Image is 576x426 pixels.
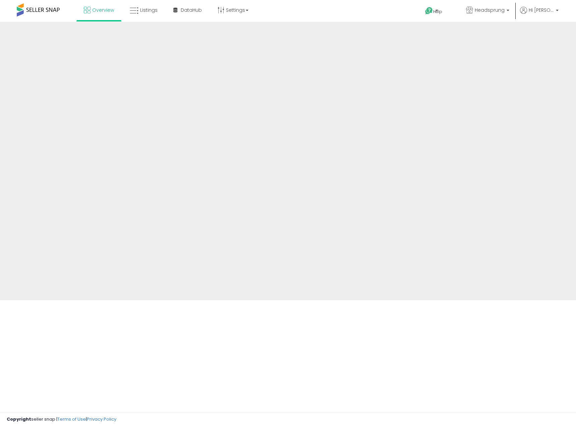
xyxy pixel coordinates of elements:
[140,7,158,13] span: Listings
[529,7,554,13] span: Hi [PERSON_NAME]
[92,7,114,13] span: Overview
[520,7,559,22] a: Hi [PERSON_NAME]
[433,9,442,14] span: Help
[181,7,202,13] span: DataHub
[475,7,505,13] span: Headsprung
[425,7,433,15] i: Get Help
[420,2,455,22] a: Help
